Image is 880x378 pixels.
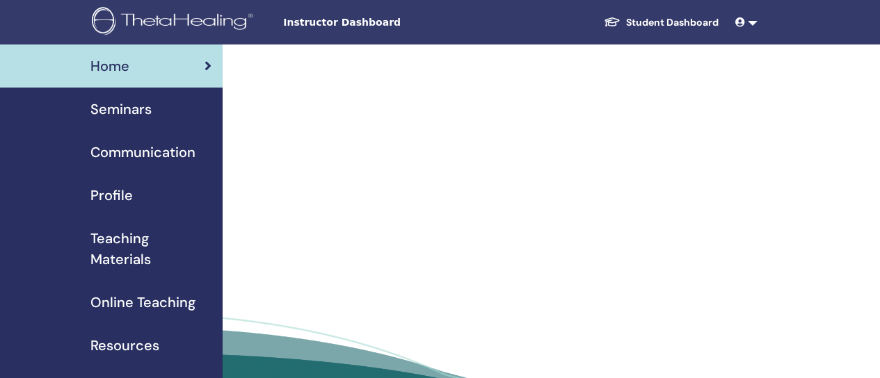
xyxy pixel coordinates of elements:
[90,142,195,163] span: Communication
[604,16,621,28] img: graduation-cap-white.svg
[90,99,152,120] span: Seminars
[593,10,730,35] a: Student Dashboard
[90,335,159,356] span: Resources
[92,7,258,38] img: logo.png
[90,228,211,270] span: Teaching Materials
[90,56,129,76] span: Home
[90,292,195,313] span: Online Teaching
[283,15,492,30] span: Instructor Dashboard
[90,185,133,206] span: Profile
